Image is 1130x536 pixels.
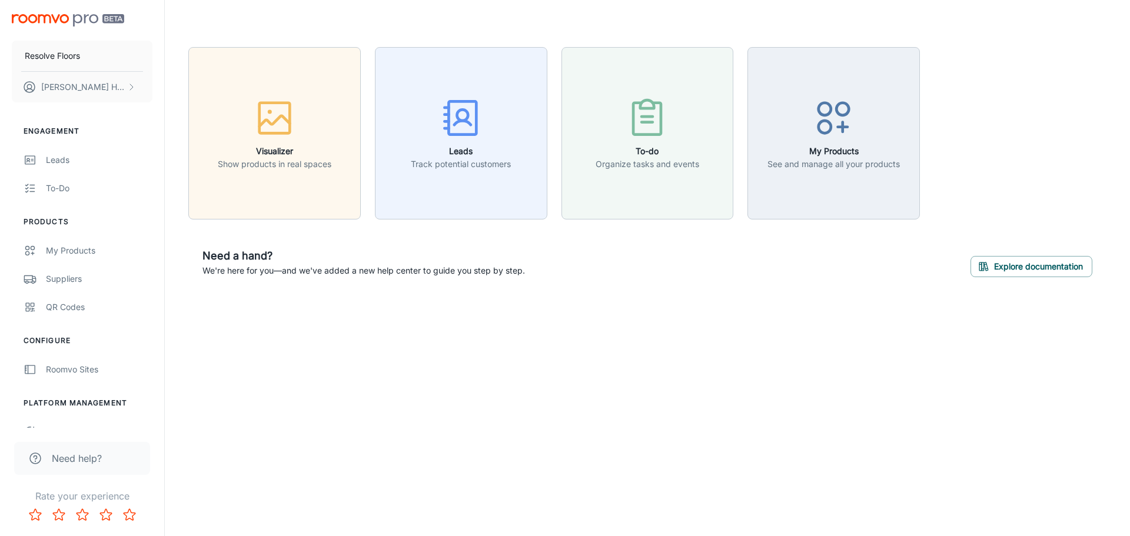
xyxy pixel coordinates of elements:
[561,47,734,219] button: To-doOrganize tasks and events
[202,264,525,277] p: We're here for you—and we've added a new help center to guide you step by step.
[596,158,699,171] p: Organize tasks and events
[971,259,1092,271] a: Explore documentation
[375,126,547,138] a: LeadsTrack potential customers
[411,145,511,158] h6: Leads
[46,154,152,167] div: Leads
[375,47,547,219] button: LeadsTrack potential customers
[218,145,331,158] h6: Visualizer
[971,256,1092,277] button: Explore documentation
[218,158,331,171] p: Show products in real spaces
[12,72,152,102] button: [PERSON_NAME] Houguet
[46,244,152,257] div: My Products
[596,145,699,158] h6: To-do
[12,14,124,26] img: Roomvo PRO Beta
[41,81,124,94] p: [PERSON_NAME] Houguet
[202,248,525,264] h6: Need a hand?
[747,47,920,219] button: My ProductsSee and manage all your products
[767,145,900,158] h6: My Products
[46,301,152,314] div: QR Codes
[46,182,152,195] div: To-do
[561,126,734,138] a: To-doOrganize tasks and events
[12,41,152,71] button: Resolve Floors
[767,158,900,171] p: See and manage all your products
[25,49,80,62] p: Resolve Floors
[411,158,511,171] p: Track potential customers
[188,47,361,219] button: VisualizerShow products in real spaces
[46,272,152,285] div: Suppliers
[747,126,920,138] a: My ProductsSee and manage all your products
